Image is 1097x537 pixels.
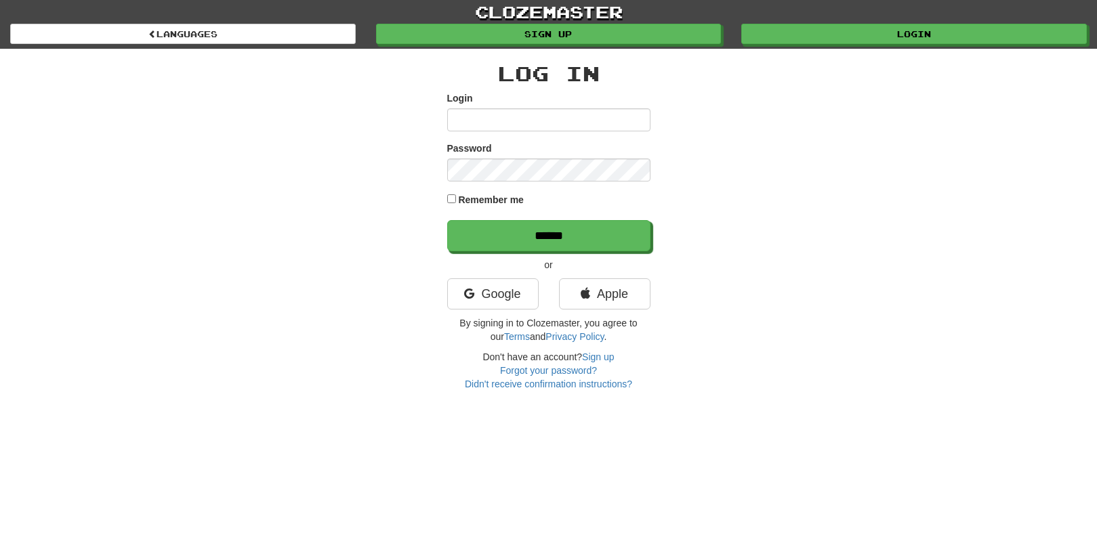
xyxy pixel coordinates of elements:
label: Remember me [458,193,524,207]
div: Don't have an account? [447,350,650,391]
a: Terms [504,331,530,342]
a: Sign up [582,351,614,362]
a: Login [741,24,1087,44]
h2: Log In [447,62,650,85]
p: or [447,258,650,272]
a: Languages [10,24,356,44]
label: Login [447,91,473,105]
a: Privacy Policy [545,331,604,342]
label: Password [447,142,492,155]
a: Forgot your password? [500,365,597,376]
a: Apple [559,278,650,309]
a: Didn't receive confirmation instructions? [465,379,632,389]
p: By signing in to Clozemaster, you agree to our and . [447,316,650,343]
a: Google [447,278,539,309]
a: Sign up [376,24,722,44]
